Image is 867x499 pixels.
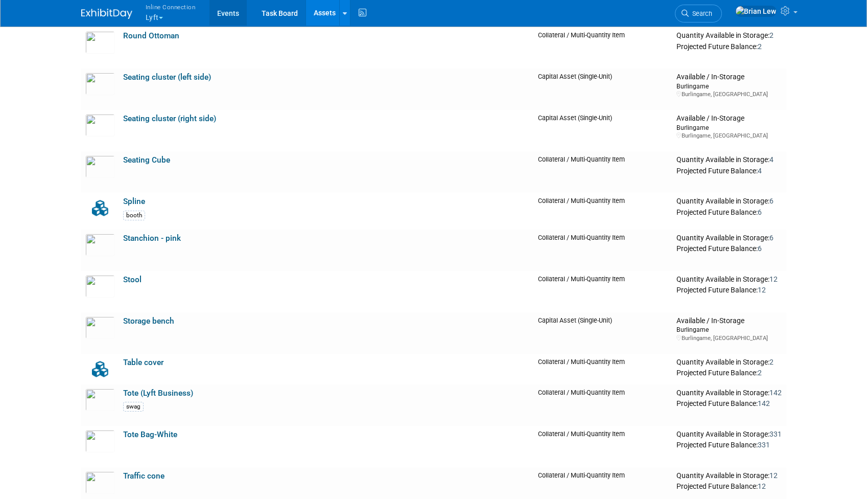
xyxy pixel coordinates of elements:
[85,358,115,380] img: Collateral-Icon-2.png
[676,275,782,284] div: Quantity Available in Storage:
[146,2,196,12] span: Inline Connection
[534,110,672,151] td: Capital Asset (Single-Unit)
[676,358,782,367] div: Quantity Available in Storage:
[758,42,762,51] span: 2
[676,114,782,123] div: Available / In-Storage
[769,471,778,480] span: 12
[676,155,782,165] div: Quantity Available in Storage:
[758,369,762,377] span: 2
[676,367,782,378] div: Projected Future Balance:
[676,73,782,82] div: Available / In-Storage
[676,397,782,409] div: Projected Future Balance:
[675,5,722,22] a: Search
[123,471,165,481] a: Traffic cone
[123,155,170,165] a: Seating Cube
[676,439,782,450] div: Projected Future Balance:
[769,389,782,397] span: 142
[769,197,774,205] span: 6
[735,6,777,17] img: Brian Lew
[534,193,672,230] td: Collateral / Multi-Quantity Item
[676,325,782,334] div: Burlingame
[123,234,181,243] a: Stanchion - pink
[85,197,115,219] img: Collateral-Icon-2.png
[676,31,782,40] div: Quantity Available in Storage:
[676,234,782,243] div: Quantity Available in Storage:
[123,389,193,398] a: Tote (Lyft Business)
[676,480,782,491] div: Projected Future Balance:
[676,284,782,295] div: Projected Future Balance:
[534,271,672,312] td: Collateral / Multi-Quantity Item
[676,334,782,342] div: Burlingame, [GEOGRAPHIC_DATA]
[758,244,762,253] span: 6
[676,165,782,176] div: Projected Future Balance:
[676,316,782,326] div: Available / In-Storage
[123,73,211,82] a: Seating cluster (left side)
[123,358,163,367] a: Table cover
[676,132,782,140] div: Burlingame, [GEOGRAPHIC_DATA]
[676,82,782,90] div: Burlingame
[676,430,782,439] div: Quantity Available in Storage:
[769,430,782,438] span: 331
[123,31,179,40] a: Round Ottoman
[123,114,216,123] a: Seating cluster (right side)
[123,197,145,206] a: Spline
[758,208,762,216] span: 6
[769,155,774,164] span: 4
[676,90,782,98] div: Burlingame, [GEOGRAPHIC_DATA]
[758,399,770,407] span: 142
[769,234,774,242] span: 6
[689,10,712,17] span: Search
[534,27,672,69] td: Collateral / Multi-Quantity Item
[769,358,774,366] span: 2
[81,9,132,19] img: ExhibitDay
[123,402,144,412] div: swag
[676,123,782,132] div: Burlingame
[676,389,782,398] div: Quantity Available in Storage:
[534,230,672,271] td: Collateral / Multi-Quantity Item
[676,242,782,254] div: Projected Future Balance:
[676,197,782,206] div: Quantity Available in Storage:
[758,286,766,294] span: 12
[758,167,762,175] span: 4
[769,31,774,39] span: 2
[534,312,672,354] td: Capital Asset (Single-Unit)
[123,430,177,439] a: Tote Bag-White
[676,471,782,481] div: Quantity Available in Storage:
[123,316,174,326] a: Storage bench
[534,151,672,193] td: Collateral / Multi-Quantity Item
[534,354,672,384] td: Collateral / Multi-Quantity Item
[758,441,770,449] span: 331
[676,40,782,52] div: Projected Future Balance:
[534,384,672,426] td: Collateral / Multi-Quantity Item
[676,206,782,217] div: Projected Future Balance:
[534,426,672,467] td: Collateral / Multi-Quantity Item
[534,69,672,110] td: Capital Asset (Single-Unit)
[123,211,145,220] div: booth
[123,275,142,284] a: Stool
[758,482,766,490] span: 12
[769,275,778,283] span: 12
